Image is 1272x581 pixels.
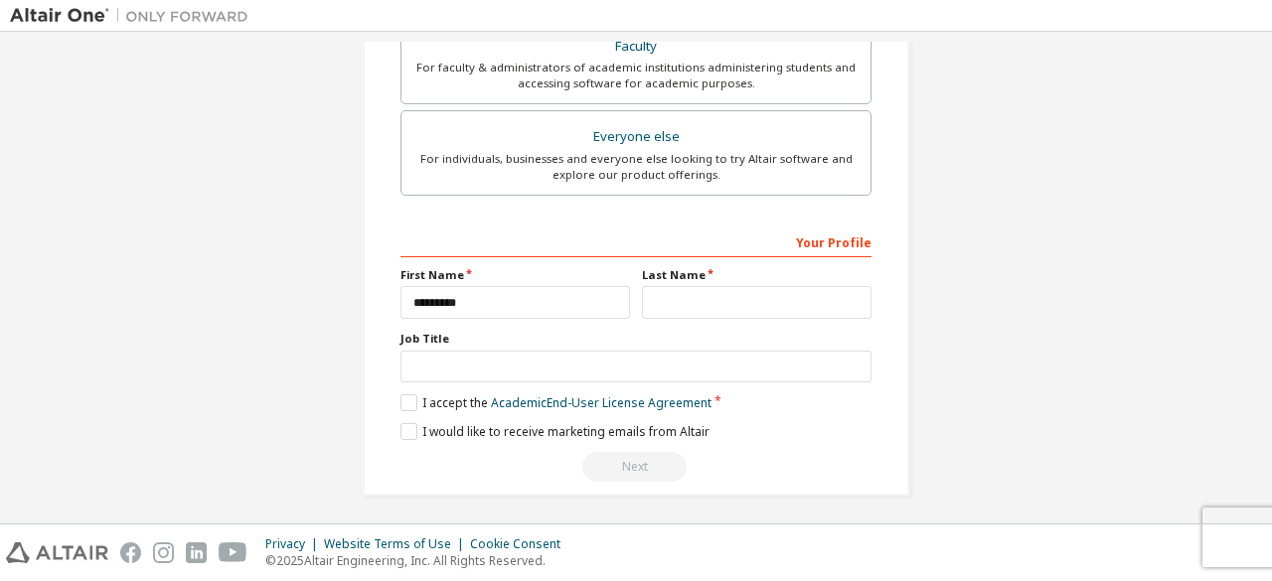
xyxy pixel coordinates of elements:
[400,423,710,440] label: I would like to receive marketing emails from Altair
[324,536,470,552] div: Website Terms of Use
[642,267,872,283] label: Last Name
[400,267,630,283] label: First Name
[413,33,859,61] div: Faculty
[413,60,859,91] div: For faculty & administrators of academic institutions administering students and accessing softwa...
[153,542,174,563] img: instagram.svg
[265,552,572,569] p: © 2025 Altair Engineering, Inc. All Rights Reserved.
[470,536,572,552] div: Cookie Consent
[413,123,859,151] div: Everyone else
[186,542,207,563] img: linkedin.svg
[120,542,141,563] img: facebook.svg
[413,151,859,183] div: For individuals, businesses and everyone else looking to try Altair software and explore our prod...
[491,394,712,411] a: Academic End-User License Agreement
[265,536,324,552] div: Privacy
[219,542,247,563] img: youtube.svg
[400,394,712,411] label: I accept the
[10,6,258,26] img: Altair One
[400,225,872,257] div: Your Profile
[6,542,108,563] img: altair_logo.svg
[400,452,872,482] div: Read and acccept EULA to continue
[400,331,872,347] label: Job Title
